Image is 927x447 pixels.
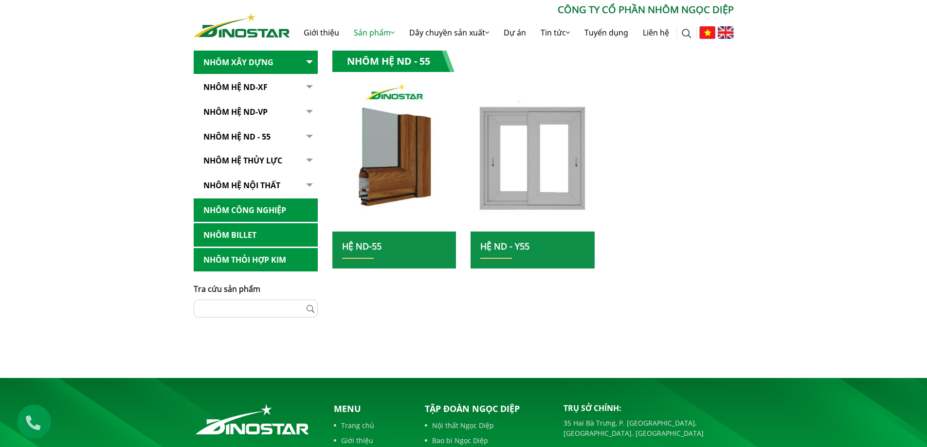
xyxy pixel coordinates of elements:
[194,248,318,272] a: Nhôm Thỏi hợp kim
[194,402,311,436] img: logo_footer
[577,17,636,48] a: Tuyển dụng
[699,26,715,39] img: Tiếng Việt
[636,17,676,48] a: Liên hệ
[425,420,549,430] a: Nội thất Ngọc Diệp
[194,223,318,247] a: Nhôm Billet
[296,17,346,48] a: Giới thiệu
[718,26,734,39] img: English
[334,402,409,415] p: Menu
[533,17,577,48] a: Tin tức
[334,435,409,446] a: Giới thiệu
[342,240,382,252] a: Hệ ND-55
[290,2,734,17] p: CÔNG TY CỔ PHẦN NHÔM NGỌC DIỆP
[402,17,496,48] a: Dây chuyền sản xuất
[563,418,734,438] p: 35 Hai Bà Trưng, P. [GEOGRAPHIC_DATA], [GEOGRAPHIC_DATA]. [GEOGRAPHIC_DATA]
[194,13,290,37] img: Nhôm Dinostar
[471,80,595,232] img: nhom xay dung
[194,51,318,74] a: Nhôm Xây dựng
[346,17,402,48] a: Sản phẩm
[332,51,454,72] h1: NHÔM HỆ ND - 55
[563,402,734,414] p: Trụ sở chính:
[496,17,533,48] a: Dự án
[332,80,456,232] img: nhom xay dung
[194,198,318,222] a: Nhôm Công nghiệp
[194,174,318,197] a: Nhôm hệ nội thất
[194,100,318,124] a: Nhôm Hệ ND-VP
[682,29,691,38] img: search
[194,284,260,294] span: Tra cứu sản phẩm
[194,125,318,149] a: NHÔM HỆ ND - 55
[194,149,318,173] a: Nhôm hệ thủy lực
[425,402,549,415] p: Tập đoàn Ngọc Diệp
[480,240,529,252] a: Hệ ND - Y55
[334,420,409,430] a: Trang chủ
[425,435,549,446] a: Bao bì Ngọc Diệp
[194,75,318,99] a: Nhôm Hệ ND-XF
